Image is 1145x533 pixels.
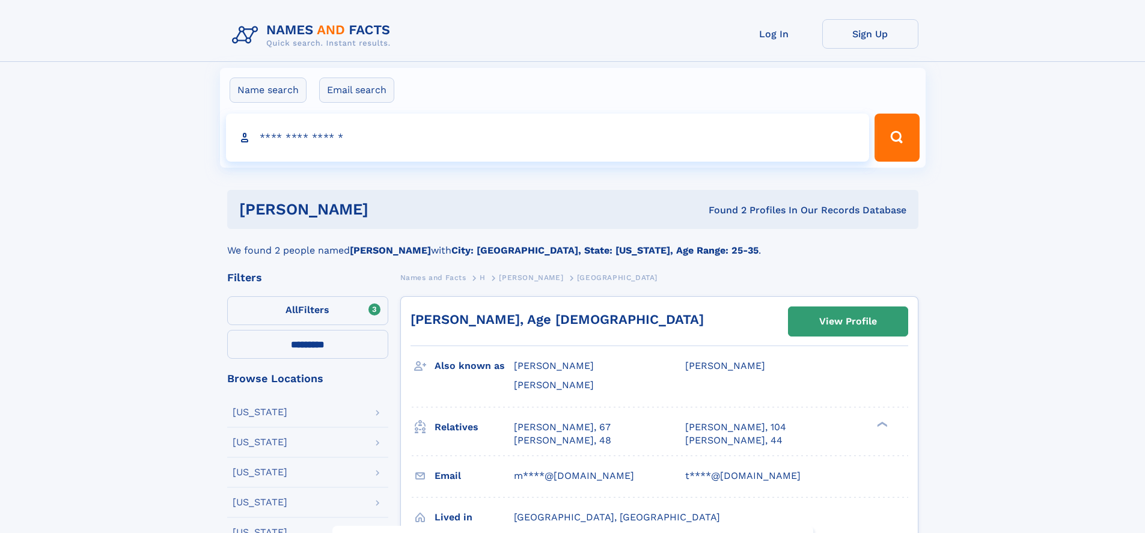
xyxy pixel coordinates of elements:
a: [PERSON_NAME] [499,270,563,285]
a: Names and Facts [400,270,466,285]
span: H [480,273,486,282]
a: Log In [726,19,822,49]
div: [US_STATE] [233,437,287,447]
span: [PERSON_NAME] [499,273,563,282]
b: [PERSON_NAME] [350,245,431,256]
div: ❯ [874,420,888,428]
a: H [480,270,486,285]
button: Search Button [875,114,919,162]
span: [GEOGRAPHIC_DATA] [577,273,658,282]
a: [PERSON_NAME], 67 [514,421,611,434]
div: Found 2 Profiles In Our Records Database [539,204,906,217]
b: City: [GEOGRAPHIC_DATA], State: [US_STATE], Age Range: 25-35 [451,245,759,256]
h3: Email [435,466,514,486]
input: search input [226,114,870,162]
div: We found 2 people named with . [227,229,918,258]
div: [US_STATE] [233,468,287,477]
span: [PERSON_NAME] [685,360,765,371]
span: [GEOGRAPHIC_DATA], [GEOGRAPHIC_DATA] [514,511,720,523]
img: Logo Names and Facts [227,19,400,52]
div: Filters [227,272,388,283]
div: [US_STATE] [233,498,287,507]
span: All [285,304,298,315]
div: View Profile [819,308,877,335]
h3: Relatives [435,417,514,437]
label: Email search [319,78,394,103]
div: Browse Locations [227,373,388,384]
h3: Lived in [435,507,514,528]
span: [PERSON_NAME] [514,379,594,391]
h3: Also known as [435,356,514,376]
a: [PERSON_NAME], 48 [514,434,611,447]
a: [PERSON_NAME], 104 [685,421,786,434]
a: Sign Up [822,19,918,49]
div: [US_STATE] [233,407,287,417]
a: [PERSON_NAME], Age [DEMOGRAPHIC_DATA] [411,312,704,327]
a: View Profile [789,307,908,336]
label: Filters [227,296,388,325]
span: [PERSON_NAME] [514,360,594,371]
a: [PERSON_NAME], 44 [685,434,783,447]
h1: [PERSON_NAME] [239,202,539,217]
label: Name search [230,78,307,103]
